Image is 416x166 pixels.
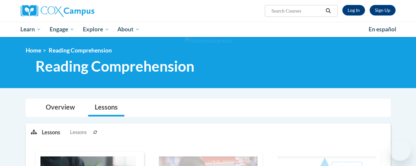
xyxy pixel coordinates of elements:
[88,99,124,116] a: Lessons
[21,5,94,17] img: Cox Campus
[390,140,411,161] iframe: Button to launch messaging window
[370,5,396,16] a: Register
[70,129,86,136] span: Lessons
[20,25,41,33] span: Learn
[79,22,113,37] a: Explore
[21,5,139,17] a: Cox Campus
[185,37,232,45] img: Section background
[36,57,194,75] span: Reading Comprehension
[16,22,401,37] div: Main menu
[42,129,60,136] p: Lessons
[364,22,401,36] a: En español
[49,47,112,54] span: Reading Comprehension
[16,22,46,37] a: Learn
[45,22,79,37] a: Engage
[342,5,365,16] a: Log In
[271,7,323,15] input: Search Courses
[50,25,74,33] span: Engage
[369,26,396,33] span: En español
[39,99,82,116] a: Overview
[83,25,109,33] span: Explore
[117,25,140,33] span: About
[323,7,333,15] button: Search
[113,22,144,37] a: About
[26,47,41,54] a: Home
